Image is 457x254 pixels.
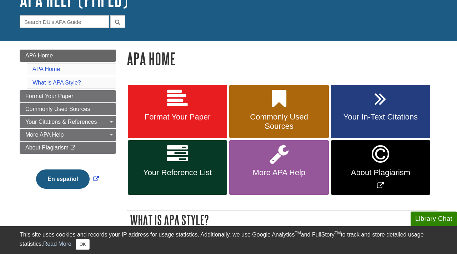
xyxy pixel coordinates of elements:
span: About Plagiarism [336,168,425,177]
i: This link opens in a new window [70,146,76,150]
a: APA Home [20,50,116,62]
span: About Plagiarism [25,144,69,151]
a: Read More [43,241,71,247]
span: Your Citations & References [25,119,97,125]
a: About Plagiarism [20,142,116,154]
a: APA Home [32,66,60,72]
a: Format Your Paper [128,85,227,138]
span: More APA Help [25,132,64,138]
div: Guide Page Menu [20,50,116,201]
a: Commonly Used Sources [229,85,328,138]
span: Commonly Used Sources [235,112,323,131]
span: Commonly Used Sources [25,106,90,112]
button: Close [76,239,90,250]
button: En español [36,169,89,189]
span: APA Home [25,52,53,59]
sup: TM [295,230,301,235]
span: Your In-Text Citations [336,112,425,122]
a: Your Reference List [128,140,227,195]
a: Link opens in new window [331,140,430,195]
div: This site uses cookies and records your IP address for usage statistics. Additionally, we use Goo... [20,230,437,250]
h1: APA Home [127,50,437,68]
a: More APA Help [229,140,328,195]
button: Library Chat [411,212,457,226]
span: More APA Help [235,168,323,177]
a: Link opens in new window [34,176,100,182]
a: Format Your Paper [20,90,116,102]
a: Your In-Text Citations [331,85,430,138]
span: Your Reference List [133,168,222,177]
span: Format Your Paper [25,93,73,99]
h2: What is APA Style? [127,210,437,229]
sup: TM [335,230,341,235]
a: What is APA Style? [32,80,81,86]
a: Your Citations & References [20,116,116,128]
span: Format Your Paper [133,112,222,122]
input: Search DU's APA Guide [20,15,109,28]
a: Commonly Used Sources [20,103,116,115]
a: More APA Help [20,129,116,141]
